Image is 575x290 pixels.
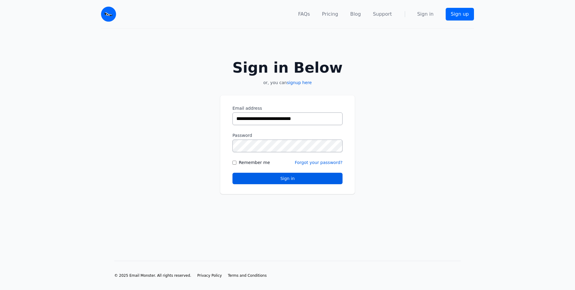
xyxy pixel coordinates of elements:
[373,11,392,18] a: Support
[239,159,270,165] label: Remember me
[295,160,343,165] a: Forgot your password?
[287,80,312,85] a: signup here
[322,11,338,18] a: Pricing
[114,273,191,278] li: © 2025 Email Monster. All rights reserved.
[350,11,361,18] a: Blog
[197,273,222,278] a: Privacy Policy
[232,173,343,184] button: Sign in
[220,80,355,86] p: or, you can
[232,132,343,138] label: Password
[228,273,267,278] a: Terms and Conditions
[101,7,116,22] img: Email Monster
[232,105,343,111] label: Email address
[446,8,474,20] a: Sign up
[298,11,310,18] a: FAQs
[220,60,355,75] h2: Sign in Below
[417,11,434,18] a: Sign in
